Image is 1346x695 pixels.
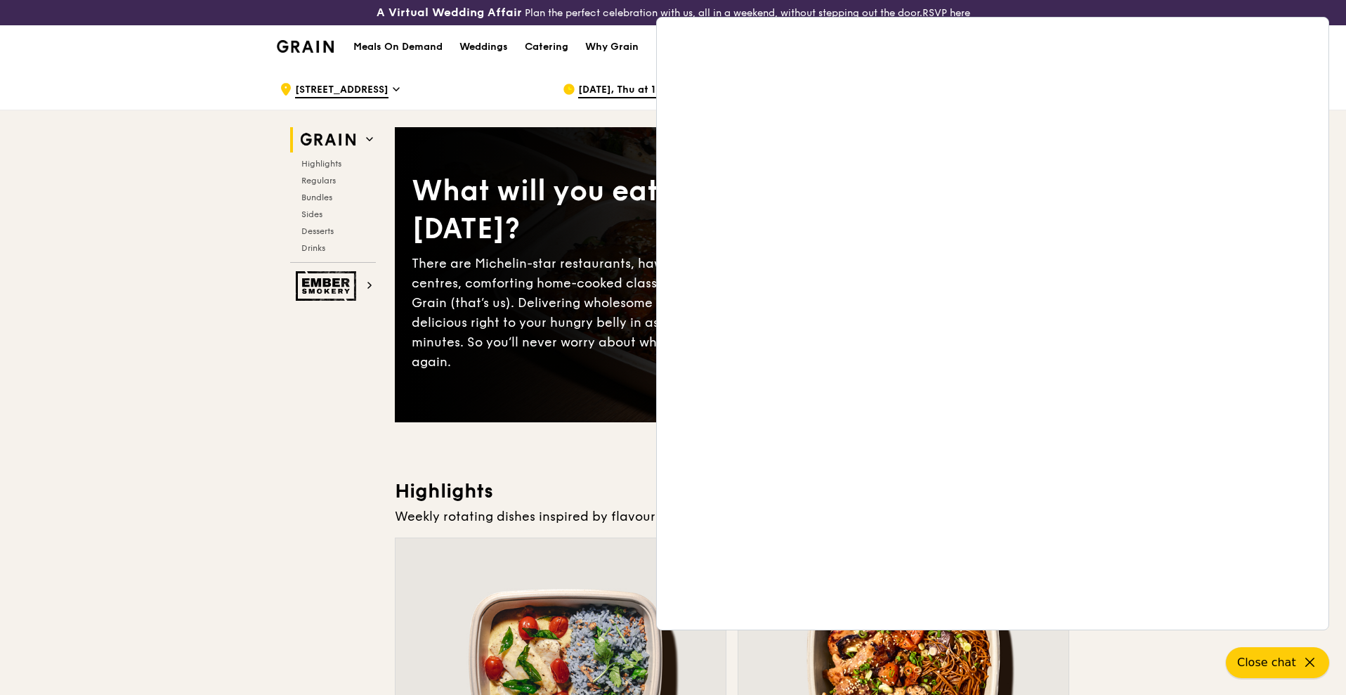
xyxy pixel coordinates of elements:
[525,26,568,68] div: Catering
[277,25,334,67] a: GrainGrain
[459,26,508,68] div: Weddings
[585,26,639,68] div: Why Grain
[516,26,577,68] a: Catering
[412,172,732,248] div: What will you eat [DATE]?
[922,7,970,19] a: RSVP here
[301,243,325,253] span: Drinks
[577,26,647,68] a: Why Grain
[1226,647,1329,678] button: Close chat
[268,6,1078,20] div: Plan the perfect celebration with us, all in a weekend, without stepping out the door.
[301,193,332,202] span: Bundles
[412,254,732,372] div: There are Michelin-star restaurants, hawker centres, comforting home-cooked classics… and Grain (...
[353,40,443,54] h1: Meals On Demand
[296,271,360,301] img: Ember Smokery web logo
[296,127,360,152] img: Grain web logo
[395,479,1069,504] h3: Highlights
[301,209,322,219] span: Sides
[1237,654,1296,671] span: Close chat
[451,26,516,68] a: Weddings
[295,83,388,98] span: [STREET_ADDRESS]
[301,176,336,186] span: Regulars
[277,40,334,53] img: Grain
[301,226,334,236] span: Desserts
[395,507,1069,526] div: Weekly rotating dishes inspired by flavours from around the world.
[578,83,740,98] span: [DATE], Thu at 10:30AM–11:30AM
[301,159,341,169] span: Highlights
[377,6,522,20] h3: A Virtual Wedding Affair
